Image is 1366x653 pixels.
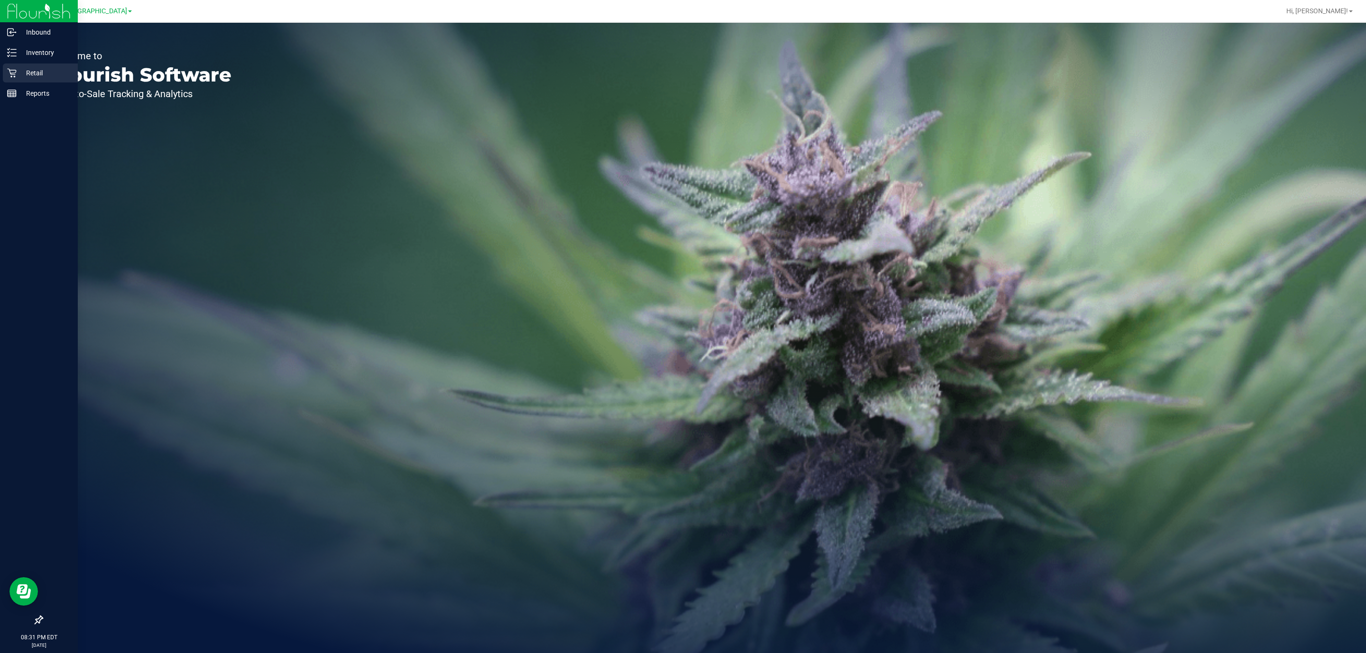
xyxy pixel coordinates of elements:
[7,68,17,78] inline-svg: Retail
[17,88,74,99] p: Reports
[62,7,127,15] span: [GEOGRAPHIC_DATA]
[9,577,38,606] iframe: Resource center
[1286,7,1348,15] span: Hi, [PERSON_NAME]!
[17,27,74,38] p: Inbound
[4,633,74,642] p: 08:31 PM EDT
[51,65,231,84] p: Flourish Software
[4,642,74,649] p: [DATE]
[7,27,17,37] inline-svg: Inbound
[51,51,231,61] p: Welcome to
[7,89,17,98] inline-svg: Reports
[17,47,74,58] p: Inventory
[7,48,17,57] inline-svg: Inventory
[17,67,74,79] p: Retail
[51,89,231,99] p: Seed-to-Sale Tracking & Analytics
